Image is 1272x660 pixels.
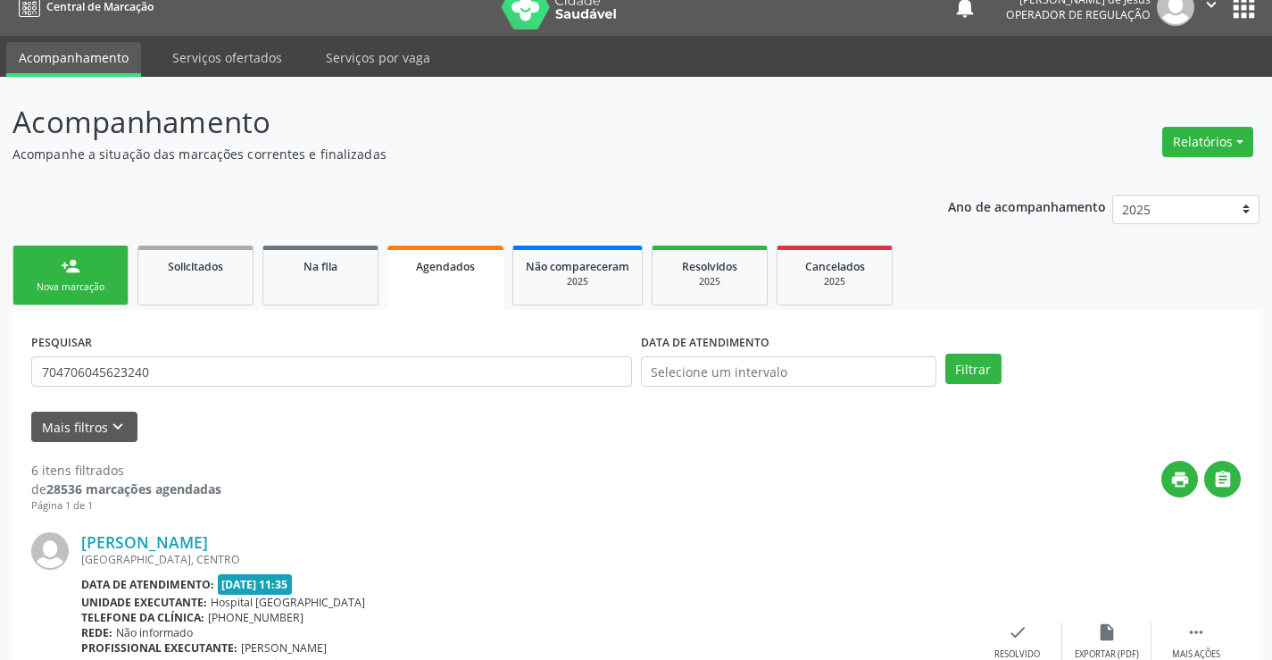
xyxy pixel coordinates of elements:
div: [GEOGRAPHIC_DATA], CENTRO [81,552,973,567]
button: Filtrar [945,354,1002,384]
b: Rede: [81,625,112,640]
span: Operador de regulação [1006,7,1151,22]
button: print [1161,461,1198,497]
a: Acompanhamento [6,42,141,77]
label: PESQUISAR [31,329,92,356]
i:  [1186,622,1206,642]
div: Nova marcação [26,280,115,294]
div: Página 1 de 1 [31,498,221,514]
img: img [31,532,69,570]
b: Data de atendimento: [81,577,214,592]
input: Nome, CNS [31,356,632,387]
input: Selecione um intervalo [641,356,936,387]
div: person_add [61,256,80,276]
span: Cancelados [805,259,865,274]
span: Não compareceram [526,259,629,274]
p: Acompanhamento [12,100,885,145]
i:  [1213,470,1233,489]
i: insert_drive_file [1097,622,1117,642]
span: Solicitados [168,259,223,274]
a: Serviços por vaga [313,42,443,73]
div: 2025 [790,275,879,288]
i: keyboard_arrow_down [108,417,128,437]
button: Mais filtroskeyboard_arrow_down [31,412,137,443]
div: 2025 [665,275,754,288]
p: Acompanhe a situação das marcações correntes e finalizadas [12,145,885,163]
p: Ano de acompanhamento [948,195,1106,217]
label: DATA DE ATENDIMENTO [641,329,769,356]
a: [PERSON_NAME] [81,532,208,552]
span: Agendados [416,259,475,274]
a: Serviços ofertados [160,42,295,73]
b: Telefone da clínica: [81,610,204,625]
span: [DATE] 11:35 [218,574,293,595]
b: Unidade executante: [81,595,207,610]
span: Na fila [303,259,337,274]
span: Resolvidos [682,259,737,274]
button:  [1204,461,1241,497]
div: 2025 [526,275,629,288]
span: Hospital [GEOGRAPHIC_DATA] [211,595,365,610]
strong: 28536 marcações agendadas [46,480,221,497]
span: Não informado [116,625,193,640]
span: [PHONE_NUMBER] [208,610,303,625]
span: [PERSON_NAME] [241,640,327,656]
div: de [31,480,221,498]
b: Profissional executante: [81,640,237,656]
i: print [1170,470,1190,489]
button: Relatórios [1162,127,1253,157]
i: check [1008,622,1027,642]
div: 6 itens filtrados [31,461,221,480]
